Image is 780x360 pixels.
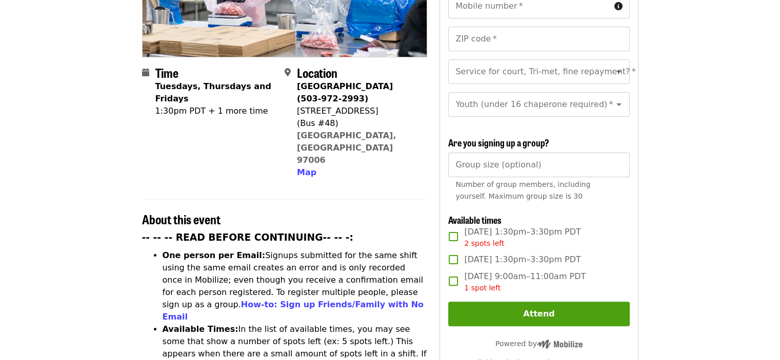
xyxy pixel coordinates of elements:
[163,249,428,323] li: Signups submitted for the same shift using the same email creates an error and is only recorded o...
[163,324,238,334] strong: Available Times:
[155,105,276,117] div: 1:30pm PDT + 1 more time
[464,284,501,292] span: 1 spot left
[155,63,178,81] span: Time
[297,131,396,165] a: [GEOGRAPHIC_DATA], [GEOGRAPHIC_DATA] 97006
[297,105,419,117] div: [STREET_ADDRESS]
[464,226,581,249] span: [DATE] 1:30pm–3:30pm PDT
[448,136,549,149] span: Are you signing up a group?
[163,300,424,322] a: How-to: Sign up Friends/Family with No Email
[285,68,291,77] i: map-marker-alt icon
[163,250,266,260] strong: One person per Email:
[614,2,623,11] i: circle-info icon
[537,340,583,349] img: Powered by Mobilize
[448,27,629,51] input: ZIP code
[612,97,626,112] button: Open
[142,68,149,77] i: calendar icon
[155,81,271,103] strong: Tuesdays, Thursdays and Fridays
[142,210,221,228] span: About this event
[297,167,316,177] span: Map
[142,232,353,243] strong: -- -- -- READ BEFORE CONTINUING-- -- -:
[612,65,626,79] button: Open
[297,117,419,130] div: (Bus #48)
[464,270,586,293] span: [DATE] 9:00am–11:00am PDT
[297,166,316,179] button: Map
[297,63,337,81] span: Location
[448,213,502,226] span: Available times
[495,340,583,348] span: Powered by
[448,153,629,177] input: [object Object]
[455,180,590,200] span: Number of group members, including yourself. Maximum group size is 30
[464,253,581,266] span: [DATE] 1:30pm–3:30pm PDT
[297,81,393,103] strong: [GEOGRAPHIC_DATA] (503-972-2993)
[464,239,504,247] span: 2 spots left
[448,302,629,326] button: Attend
